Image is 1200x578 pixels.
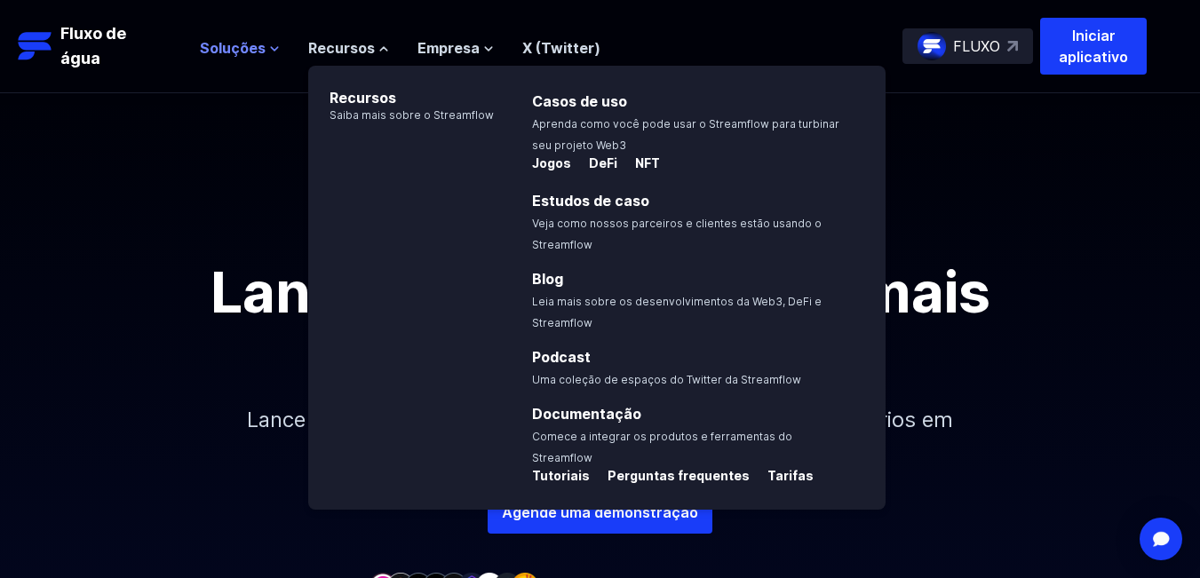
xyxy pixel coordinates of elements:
[417,39,480,57] font: Empresa
[532,468,590,483] font: Tutoriais
[211,257,400,326] font: Lançar
[918,32,946,60] img: streamflow-logo-circle.png
[330,108,494,122] font: Saiba mais sobre o Streamflow
[308,37,389,59] button: Recursos
[589,155,617,170] font: DeFi
[532,430,792,464] font: Comece a integrar os produtos e ferramentas do Streamflow
[200,39,266,57] font: Soluções
[532,92,627,110] a: Casos de uso
[200,37,280,59] button: Soluções
[953,37,1000,55] font: FLUXO
[532,192,649,210] a: Estudos de caso
[60,24,126,67] font: Fluxo de água
[522,39,600,57] a: X (Twitter)
[532,348,591,366] a: Podcast
[502,503,698,521] font: Agende uma demonstração
[1040,18,1147,75] button: Iniciar aplicativo
[532,156,575,174] a: Jogos
[593,469,753,487] a: Perguntas frequentes
[18,21,182,71] a: Fluxo de água
[532,270,563,288] a: Blog
[1059,27,1128,66] font: Iniciar aplicativo
[532,155,571,170] font: Jogos
[608,468,750,483] font: Perguntas frequentes
[532,373,801,386] font: Uma coleção de espaços do Twitter da Streamflow
[575,156,621,174] a: DeFi
[635,155,660,170] font: NFT
[1140,518,1182,560] div: Open Intercom Messenger
[1007,41,1018,51] img: top-right-arrow.svg
[532,469,593,487] a: Tutoriais
[532,295,822,329] font: Leia mais sobre os desenvolvimentos da Web3, DeFi e Streamflow
[488,491,712,534] a: Agende uma demonstração
[417,37,494,59] button: Empresa
[308,39,375,57] font: Recursos
[532,117,839,152] font: Aprenda como você pode usar o Streamflow para turbinar seu projeto Web3
[532,405,641,423] a: Documentação
[18,28,53,64] img: Logotipo do Streamflow
[902,28,1033,64] a: FLUXO
[753,469,814,487] a: Tarifas
[330,89,396,107] font: Recursos
[767,468,814,483] font: Tarifas
[247,407,953,461] font: Lance uma campanha de airdrop para até 1 milhão de destinatários em minutos. Nunca mais se preocu...
[532,217,822,251] font: Veja como nossos parceiros e clientes estão usando o Streamflow
[621,156,660,174] a: NFT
